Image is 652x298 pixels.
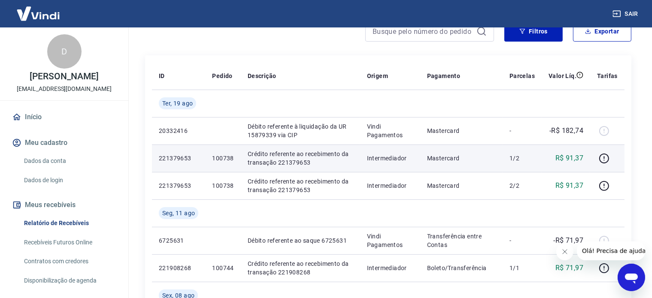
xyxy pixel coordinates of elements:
[367,264,413,272] p: Intermediador
[248,150,353,167] p: Crédito referente ao recebimento da transação 221379653
[212,264,234,272] p: 100744
[367,154,413,163] p: Intermediador
[159,181,198,190] p: 221379653
[10,108,118,126] a: Início
[618,264,645,291] iframe: Botão para abrir a janela de mensagens
[159,126,198,135] p: 20332416
[21,234,118,251] a: Recebíveis Futuros Online
[427,181,496,190] p: Mastercard
[611,6,642,22] button: Sair
[10,196,118,214] button: Meus recebíveis
[367,122,413,139] p: Vindi Pagamentos
[597,72,618,80] p: Tarifas
[30,72,98,81] p: [PERSON_NAME]
[555,153,583,163] p: R$ 91,37
[367,72,388,80] p: Origem
[427,126,496,135] p: Mastercard
[248,122,353,139] p: Débito referente à liquidação da UR 15879339 via CIP
[504,21,563,42] button: Filtros
[10,133,118,152] button: Meu cadastro
[162,209,195,217] span: Seg, 11 ago
[248,72,276,80] p: Descrição
[509,181,535,190] p: 2/2
[248,177,353,194] p: Crédito referente ao recebimento da transação 221379653
[159,72,165,80] p: ID
[509,126,535,135] p: -
[10,0,66,27] img: Vindi
[212,181,234,190] p: 100738
[427,72,461,80] p: Pagamento
[577,241,645,260] iframe: Mensagem da empresa
[556,243,573,260] iframe: Fechar mensagem
[159,236,198,245] p: 6725631
[367,181,413,190] p: Intermediador
[47,34,82,69] div: D
[373,25,473,38] input: Busque pelo número do pedido
[549,72,576,80] p: Valor Líq.
[427,264,496,272] p: Boleto/Transferência
[248,236,353,245] p: Débito referente ao saque 6725631
[5,6,72,13] span: Olá! Precisa de ajuda?
[509,72,535,80] p: Parcelas
[21,214,118,232] a: Relatório de Recebíveis
[248,259,353,277] p: Crédito referente ao recebimento da transação 221908268
[21,172,118,189] a: Dados de login
[427,232,496,249] p: Transferência entre Contas
[509,236,535,245] p: -
[573,21,631,42] button: Exportar
[159,154,198,163] p: 221379653
[159,264,198,272] p: 221908268
[555,263,583,273] p: R$ 71,97
[21,152,118,170] a: Dados da conta
[17,84,112,93] p: [EMAIL_ADDRESS][DOMAIN_NAME]
[367,232,413,249] p: Vindi Pagamentos
[555,181,583,191] p: R$ 91,37
[549,126,583,136] p: -R$ 182,74
[212,72,232,80] p: Pedido
[509,154,535,163] p: 1/2
[21,253,118,270] a: Contratos com credores
[427,154,496,163] p: Mastercard
[509,264,535,272] p: 1/1
[162,99,193,108] span: Ter, 19 ago
[21,272,118,289] a: Disponibilização de agenda
[212,154,234,163] p: 100738
[554,235,584,246] p: -R$ 71,97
